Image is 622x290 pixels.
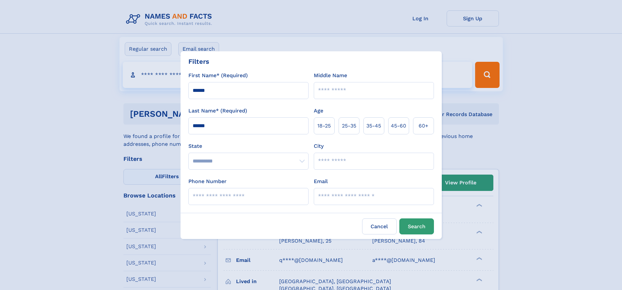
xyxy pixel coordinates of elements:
[317,122,331,130] span: 18‑25
[419,122,428,130] span: 60+
[188,142,309,150] label: State
[342,122,356,130] span: 25‑35
[399,218,434,234] button: Search
[314,178,328,185] label: Email
[314,142,324,150] label: City
[188,57,209,66] div: Filters
[314,72,347,79] label: Middle Name
[188,72,248,79] label: First Name* (Required)
[188,178,227,185] label: Phone Number
[362,218,397,234] label: Cancel
[314,107,323,115] label: Age
[391,122,406,130] span: 45‑60
[188,107,247,115] label: Last Name* (Required)
[366,122,381,130] span: 35‑45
